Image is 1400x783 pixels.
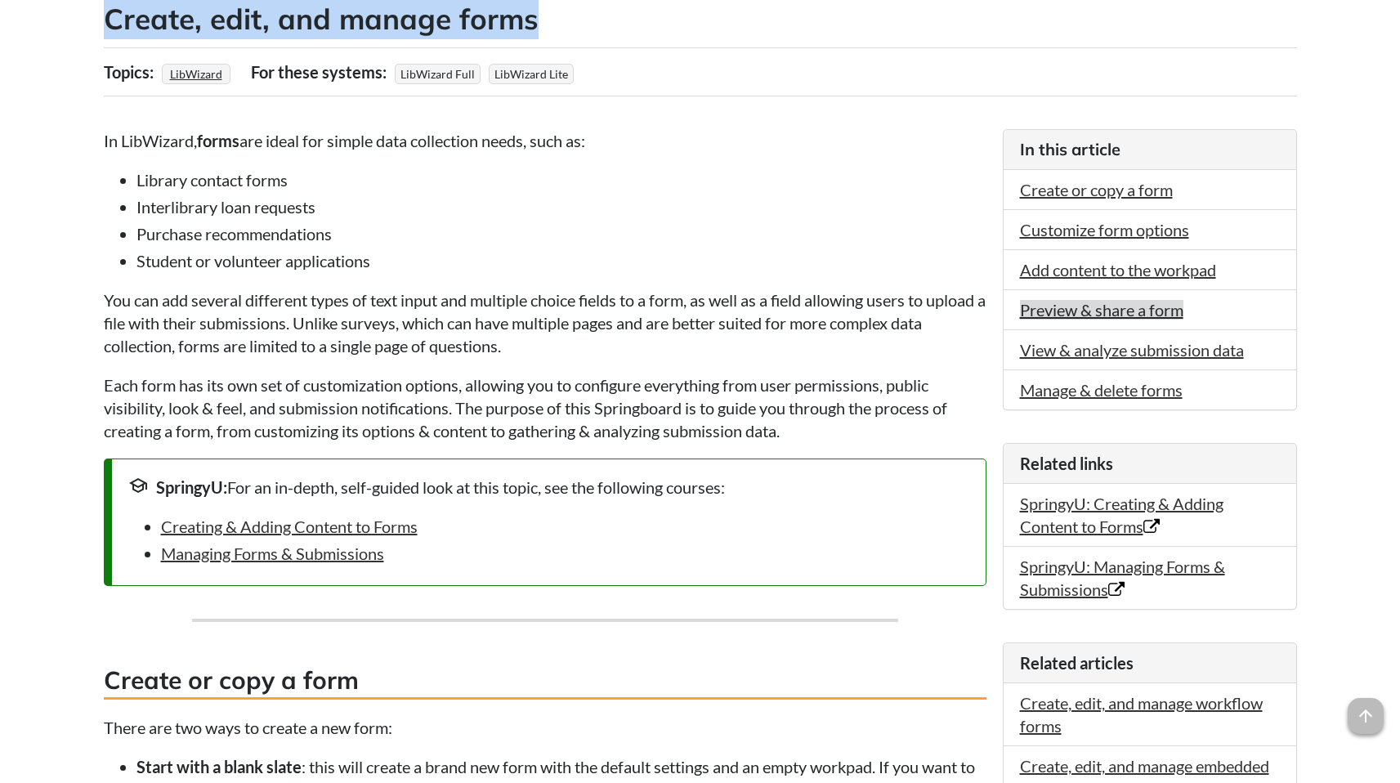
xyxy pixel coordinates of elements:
[156,477,227,497] strong: SpringyU:
[128,476,969,499] div: For an in-depth, self-guided look at this topic, see the following courses:
[104,56,158,87] div: Topics:
[1020,180,1173,199] a: Create or copy a form
[1020,260,1216,280] a: Add content to the workpad
[1020,557,1225,599] a: SpringyU: Managing Forms & Submissions
[1020,653,1134,673] span: Related articles
[1348,700,1384,719] a: arrow_upward
[168,62,225,86] a: LibWizard
[104,663,986,700] h3: Create or copy a form
[136,757,302,776] strong: Start with a blank slate
[1348,698,1384,734] span: arrow_upward
[104,289,986,357] p: You can add several different types of text input and multiple choice fields to a form, as well a...
[1020,693,1263,736] a: Create, edit, and manage workflow forms
[136,195,986,218] li: Interlibrary loan requests
[104,716,986,739] p: There are two ways to create a new form:
[1020,380,1183,400] a: Manage & delete forms
[395,64,481,84] span: LibWizard Full
[489,64,574,84] span: LibWizard Lite
[1020,220,1189,239] a: Customize form options
[1020,300,1183,320] a: Preview & share a form
[136,168,986,191] li: Library contact forms
[197,131,239,150] strong: forms
[161,517,418,536] a: Creating & Adding Content to Forms
[136,222,986,245] li: Purchase recommendations
[128,476,148,495] span: school
[251,56,391,87] div: For these systems:
[1020,494,1223,536] a: SpringyU: Creating & Adding Content to Forms
[1020,138,1280,161] h3: In this article
[161,544,384,563] a: Managing Forms & Submissions
[136,249,986,272] li: Student or volunteer applications
[104,374,986,442] p: Each form has its own set of customization options, allowing you to configure everything from use...
[1020,340,1244,360] a: View & analyze submission data
[1020,454,1113,473] span: Related links
[104,129,986,152] p: In LibWizard, are ideal for simple data collection needs, such as:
